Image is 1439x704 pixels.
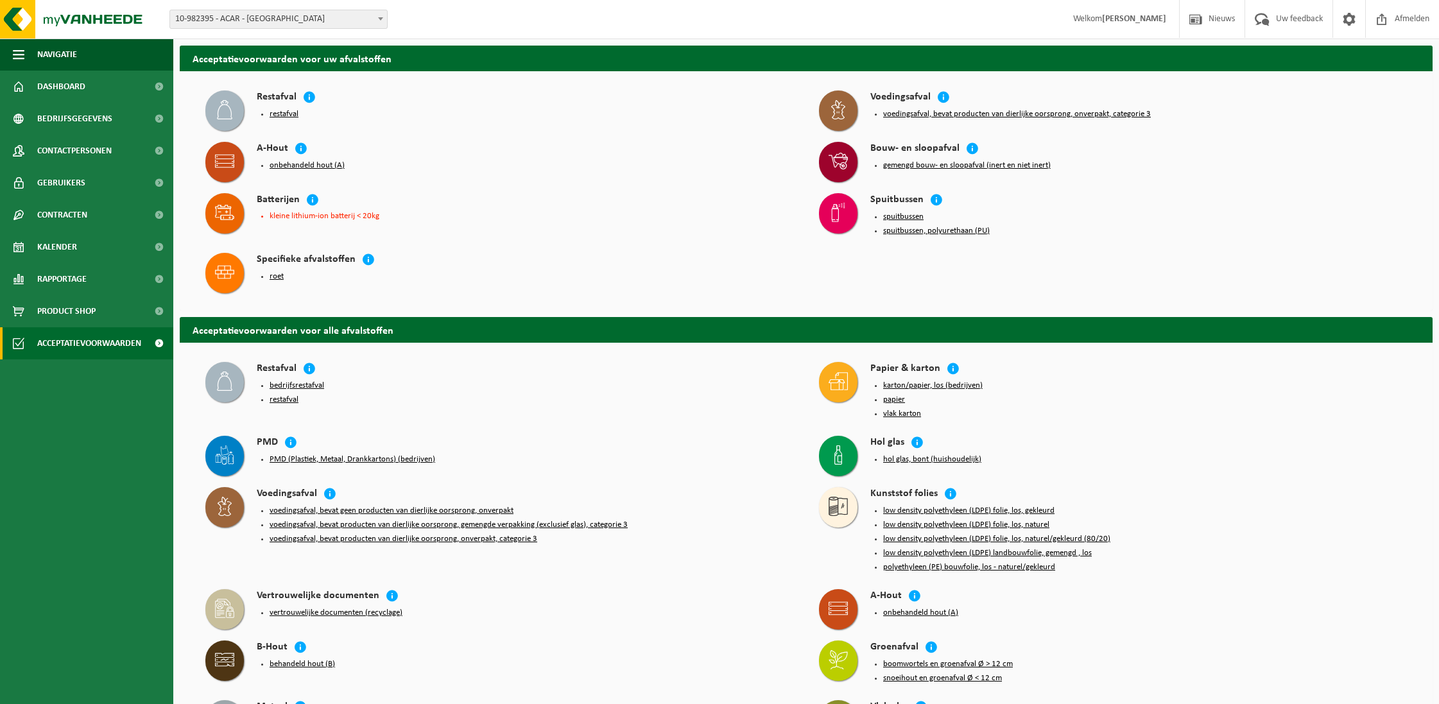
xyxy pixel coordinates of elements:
button: papier [883,395,905,405]
h2: Acceptatievoorwaarden voor uw afvalstoffen [180,46,1433,71]
h4: Spuitbussen [870,193,924,208]
h4: Batterijen [257,193,300,208]
button: voedingsafval, bevat producten van dierlijke oorsprong, onverpakt, categorie 3 [883,109,1151,119]
h4: A-Hout [870,589,902,604]
h4: PMD [257,436,278,451]
button: spuitbussen, polyurethaan (PU) [883,226,990,236]
button: low density polyethyleen (LDPE) folie, los, naturel/gekleurd (80/20) [883,534,1110,544]
h4: B-Hout [257,640,288,655]
button: bedrijfsrestafval [270,381,324,391]
button: gemengd bouw- en sloopafval (inert en niet inert) [883,160,1051,171]
h4: Papier & karton [870,362,940,377]
strong: [PERSON_NAME] [1102,14,1166,24]
span: Contracten [37,199,87,231]
h4: Groenafval [870,640,918,655]
h4: Kunststof folies [870,487,938,502]
h4: Voedingsafval [257,487,317,502]
button: vertrouwelijke documenten (recyclage) [270,608,402,618]
span: Kalender [37,231,77,263]
span: Rapportage [37,263,87,295]
button: vlak karton [883,409,921,419]
span: Acceptatievoorwaarden [37,327,141,359]
button: voedingsafval, bevat producten van dierlijke oorsprong, onverpakt, categorie 3 [270,534,537,544]
h4: Hol glas [870,436,904,451]
button: boomwortels en groenafval Ø > 12 cm [883,659,1013,669]
button: onbehandeld hout (A) [270,160,345,171]
button: restafval [270,395,298,405]
h4: Restafval [257,362,297,377]
button: voedingsafval, bevat producten van dierlijke oorsprong, gemengde verpakking (exclusief glas), cat... [270,520,628,530]
button: hol glas, bont (huishoudelijk) [883,454,981,465]
button: karton/papier, los (bedrijven) [883,381,983,391]
button: roet [270,271,284,282]
button: behandeld hout (B) [270,659,335,669]
button: low density polyethyleen (LDPE) folie, los, naturel [883,520,1049,530]
button: polyethyleen (PE) bouwfolie, los - naturel/gekleurd [883,562,1055,572]
h4: Restafval [257,90,297,105]
h2: Acceptatievoorwaarden voor alle afvalstoffen [180,317,1433,342]
button: PMD (Plastiek, Metaal, Drankkartons) (bedrijven) [270,454,435,465]
span: Contactpersonen [37,135,112,167]
h4: Bouw- en sloopafval [870,142,960,157]
li: kleine lithium-ion batterij < 20kg [270,212,793,220]
span: Product Shop [37,295,96,327]
button: spuitbussen [883,212,924,222]
button: restafval [270,109,298,119]
button: low density polyethyleen (LDPE) landbouwfolie, gemengd , los [883,548,1092,558]
span: 10-982395 - ACAR - SINT-NIKLAAS [169,10,388,29]
h4: Vertrouwelijke documenten [257,589,379,604]
span: Gebruikers [37,167,85,199]
h4: Voedingsafval [870,90,931,105]
span: Dashboard [37,71,85,103]
button: low density polyethyleen (LDPE) folie, los, gekleurd [883,506,1055,516]
button: snoeihout en groenafval Ø < 12 cm [883,673,1002,683]
span: Bedrijfsgegevens [37,103,112,135]
button: voedingsafval, bevat geen producten van dierlijke oorsprong, onverpakt [270,506,513,516]
h4: Specifieke afvalstoffen [257,253,356,268]
button: onbehandeld hout (A) [883,608,958,618]
h4: A-Hout [257,142,288,157]
span: Navigatie [37,39,77,71]
span: 10-982395 - ACAR - SINT-NIKLAAS [170,10,387,28]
